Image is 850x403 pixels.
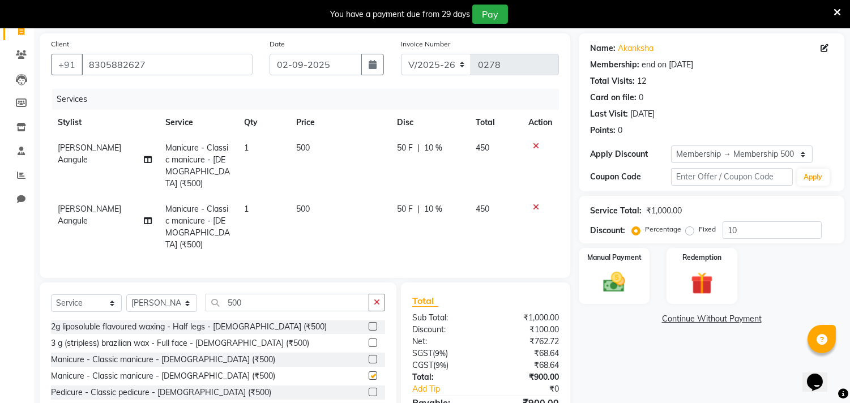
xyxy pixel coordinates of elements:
div: 2g liposoluble flavoured waxing - Half legs - [DEMOGRAPHIC_DATA] (₹500) [51,321,327,333]
th: Stylist [51,110,159,135]
span: 9% [435,349,446,358]
div: ₹100.00 [486,324,568,336]
div: Pedicure - Classic pedicure - [DEMOGRAPHIC_DATA] (₹500) [51,387,271,398]
span: 50 F [397,142,413,154]
span: CGST [412,360,433,370]
span: 450 [476,143,489,153]
div: ( ) [404,359,486,371]
button: Pay [472,5,508,24]
span: 1 [244,204,249,214]
label: Redemption [682,252,721,263]
div: Manicure - Classic manicure - [DEMOGRAPHIC_DATA] (₹500) [51,370,275,382]
div: ₹1,000.00 [486,312,568,324]
span: Total [412,295,438,307]
div: ₹900.00 [486,371,568,383]
div: ₹68.64 [486,348,568,359]
span: 9% [435,361,446,370]
span: 500 [296,204,310,214]
div: Apply Discount [590,148,671,160]
span: 450 [476,204,489,214]
div: Card on file: [590,92,637,104]
label: Fixed [699,224,716,234]
a: Add Tip [404,383,499,395]
th: Total [469,110,522,135]
div: 12 [637,75,646,87]
span: 10 % [424,203,442,215]
label: Invoice Number [401,39,450,49]
div: ( ) [404,348,486,359]
div: Net: [404,336,486,348]
div: Points: [590,125,616,136]
button: +91 [51,54,83,75]
div: Sub Total: [404,312,486,324]
div: 0 [618,125,622,136]
div: 0 [639,92,643,104]
th: Price [289,110,390,135]
div: Manicure - Classic manicure - [DEMOGRAPHIC_DATA] (₹500) [51,354,275,366]
th: Disc [390,110,469,135]
button: Apply [797,169,830,186]
input: Enter Offer / Coupon Code [671,168,792,186]
div: Coupon Code [590,171,671,183]
img: _cash.svg [596,269,632,295]
div: You have a payment due from 29 days [330,8,470,20]
span: 1 [244,143,249,153]
div: 3 g (stripless) brazilian wax - Full face - [DEMOGRAPHIC_DATA] (₹500) [51,337,309,349]
div: Last Visit: [590,108,628,120]
th: Qty [237,110,289,135]
span: Manicure - Classic manicure - [DEMOGRAPHIC_DATA] (₹500) [165,143,230,188]
span: Manicure - Classic manicure - [DEMOGRAPHIC_DATA] (₹500) [165,204,230,250]
span: 10 % [424,142,442,154]
input: Search or Scan [206,294,369,311]
div: Discount: [590,225,625,237]
div: [DATE] [630,108,655,120]
label: Client [51,39,69,49]
div: ₹762.72 [486,336,568,348]
div: Total Visits: [590,75,635,87]
div: Membership: [590,59,639,71]
label: Date [270,39,285,49]
input: Search by Name/Mobile/Email/Code [82,54,253,75]
div: Name: [590,42,616,54]
div: Total: [404,371,486,383]
iframe: chat widget [802,358,839,392]
span: [PERSON_NAME] Aangule [58,204,121,226]
div: end on [DATE] [642,59,693,71]
a: Akanksha [618,42,653,54]
a: Continue Without Payment [581,313,842,325]
div: Discount: [404,324,486,336]
div: ₹1,000.00 [646,205,682,217]
label: Percentage [645,224,681,234]
span: 500 [296,143,310,153]
div: Service Total: [590,205,642,217]
div: Services [52,89,567,110]
span: SGST [412,348,433,358]
span: | [417,203,420,215]
div: ₹0 [499,383,568,395]
div: ₹68.64 [486,359,568,371]
th: Service [159,110,237,135]
span: | [417,142,420,154]
img: _gift.svg [684,269,720,297]
span: 50 F [397,203,413,215]
th: Action [522,110,559,135]
span: [PERSON_NAME] Aangule [58,143,121,165]
label: Manual Payment [587,252,642,263]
